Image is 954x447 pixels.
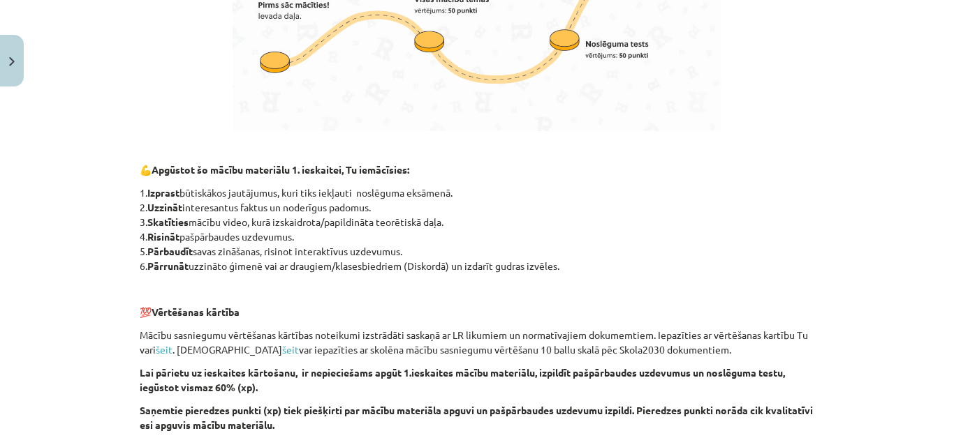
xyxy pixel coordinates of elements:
[140,328,814,357] p: Mācību sasniegumu vērtēšanas kārtības noteikumi izstrādāti saskaņā ar LR likumiem un normatīvajie...
[147,186,179,199] strong: Izprast
[140,404,813,431] strong: Saņemtie pieredzes punkti (xp) tiek piešķirti par mācību materiāla apguvi un pašpārbaudes uzdevum...
[140,366,785,393] strong: Lai pārietu uz ieskaites kārtošanu, ir nepieciešams apgūt 1.ieskaites mācību materiālu, izpildīt ...
[147,201,182,213] strong: Uzzināt
[282,343,299,356] a: šeit
[152,163,409,176] strong: Apgūstot šo mācību materiālu 1. ieskaitei, Tu iemācīsies:
[9,57,15,66] img: icon-close-lesson-0947bae3869378f0d4975bcd49f059093ad1ed9edebbc8119c70593378902aed.svg
[140,162,814,177] p: 💪
[140,185,814,273] p: 1. būtiskākos jautājumus, kuri tiks iekļauti noslēguma eksāmenā. 2. interesantus faktus un noderī...
[140,305,814,319] p: 💯
[156,343,173,356] a: šeit
[147,245,193,257] strong: Pārbaudīt
[152,305,240,318] strong: Vērtēšanas kārtība
[147,230,179,243] strong: Risināt
[147,259,189,272] strong: Pārrunāt
[147,215,189,228] strong: Skatīties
